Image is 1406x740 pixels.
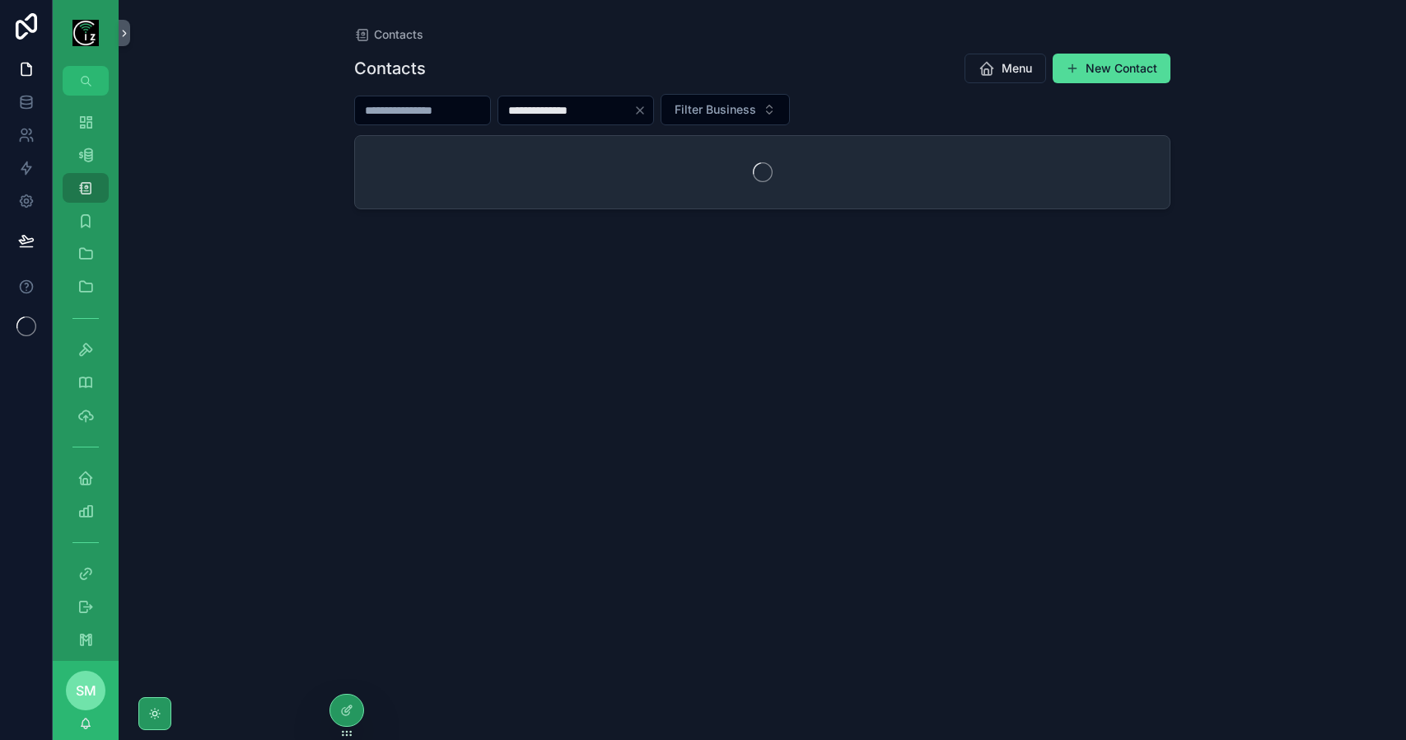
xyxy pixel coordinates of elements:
[1053,54,1170,83] button: New Contact
[76,681,96,700] span: SM
[1002,60,1032,77] span: Menu
[72,20,99,46] img: App logo
[965,54,1046,83] button: Menu
[374,26,423,43] span: Contacts
[675,101,756,118] span: Filter Business
[633,104,653,117] button: Clear
[661,94,790,125] button: Select Button
[53,96,119,661] div: scrollable content
[354,26,423,43] a: Contacts
[354,57,426,80] h1: Contacts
